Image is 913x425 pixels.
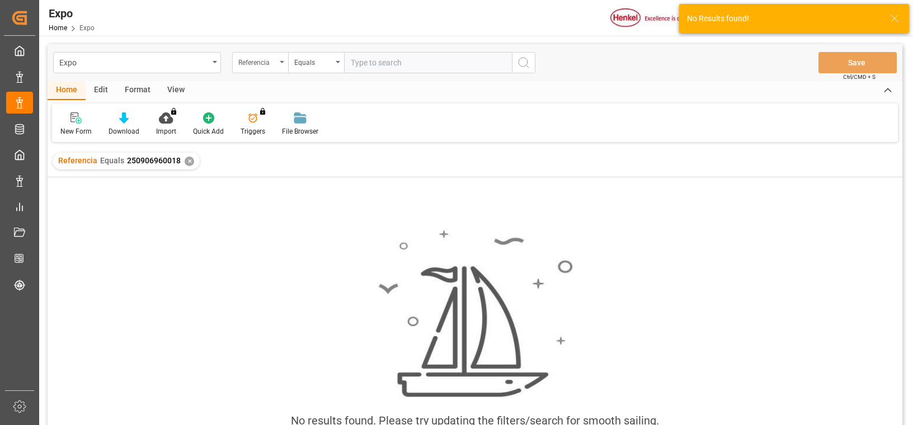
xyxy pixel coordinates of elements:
div: Home [48,81,86,100]
button: Save [818,52,897,73]
div: Referencia [238,55,276,68]
span: Referencia [58,156,97,165]
div: Equals [294,55,332,68]
div: ✕ [185,157,194,166]
div: Edit [86,81,116,100]
div: No Results found! [687,13,879,25]
span: Ctrl/CMD + S [843,73,876,81]
div: New Form [60,126,92,136]
span: Equals [100,156,124,165]
div: Quick Add [193,126,224,136]
div: View [159,81,193,100]
button: open menu [53,52,221,73]
img: smooth_sailing.jpeg [377,229,573,399]
div: File Browser [282,126,318,136]
div: Download [109,126,139,136]
button: open menu [288,52,344,73]
div: Expo [59,55,209,69]
div: Format [116,81,159,100]
a: Home [49,24,67,32]
span: 250906960018 [127,156,181,165]
button: search button [512,52,535,73]
input: Type to search [344,52,512,73]
img: Henkel%20logo.jpg_1689854090.jpg [610,8,704,28]
button: open menu [232,52,288,73]
div: Expo [49,5,95,22]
